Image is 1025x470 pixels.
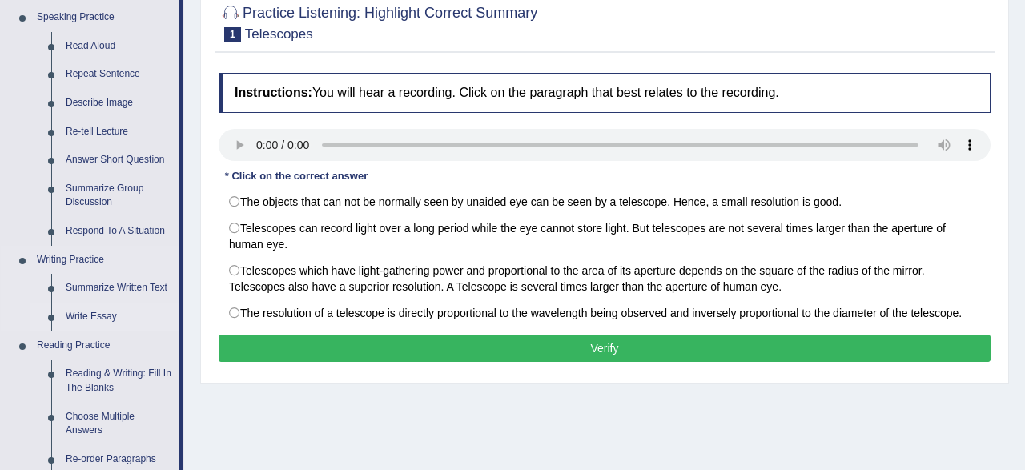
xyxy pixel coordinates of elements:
a: Read Aloud [58,32,179,61]
h2: Practice Listening: Highlight Correct Summary [219,2,537,42]
a: Re-tell Lecture [58,118,179,147]
a: Respond To A Situation [58,217,179,246]
span: 1 [224,27,241,42]
a: Describe Image [58,89,179,118]
label: Telescopes which have light-gathering power and proportional to the area of its aperture depends ... [219,257,991,300]
a: Reading Practice [30,331,179,360]
label: The objects that can not be normally seen by unaided eye can be seen by a telescope. Hence, a sma... [219,188,991,215]
a: Summarize Group Discussion [58,175,179,217]
h4: You will hear a recording. Click on the paragraph that best relates to the recording. [219,73,991,113]
div: * Click on the correct answer [219,169,374,184]
label: Telescopes can record light over a long period while the eye cannot store light. But telescopes a... [219,215,991,258]
a: Writing Practice [30,246,179,275]
a: Choose Multiple Answers [58,403,179,445]
a: Answer Short Question [58,146,179,175]
a: Reading & Writing: Fill In The Blanks [58,360,179,402]
label: The resolution of a telescope is directly proportional to the wavelength being observed and inver... [219,299,991,327]
a: Speaking Practice [30,3,179,32]
button: Verify [219,335,991,362]
a: Write Essay [58,303,179,331]
small: Telescopes [245,26,313,42]
b: Instructions: [235,86,312,99]
a: Repeat Sentence [58,60,179,89]
a: Summarize Written Text [58,274,179,303]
